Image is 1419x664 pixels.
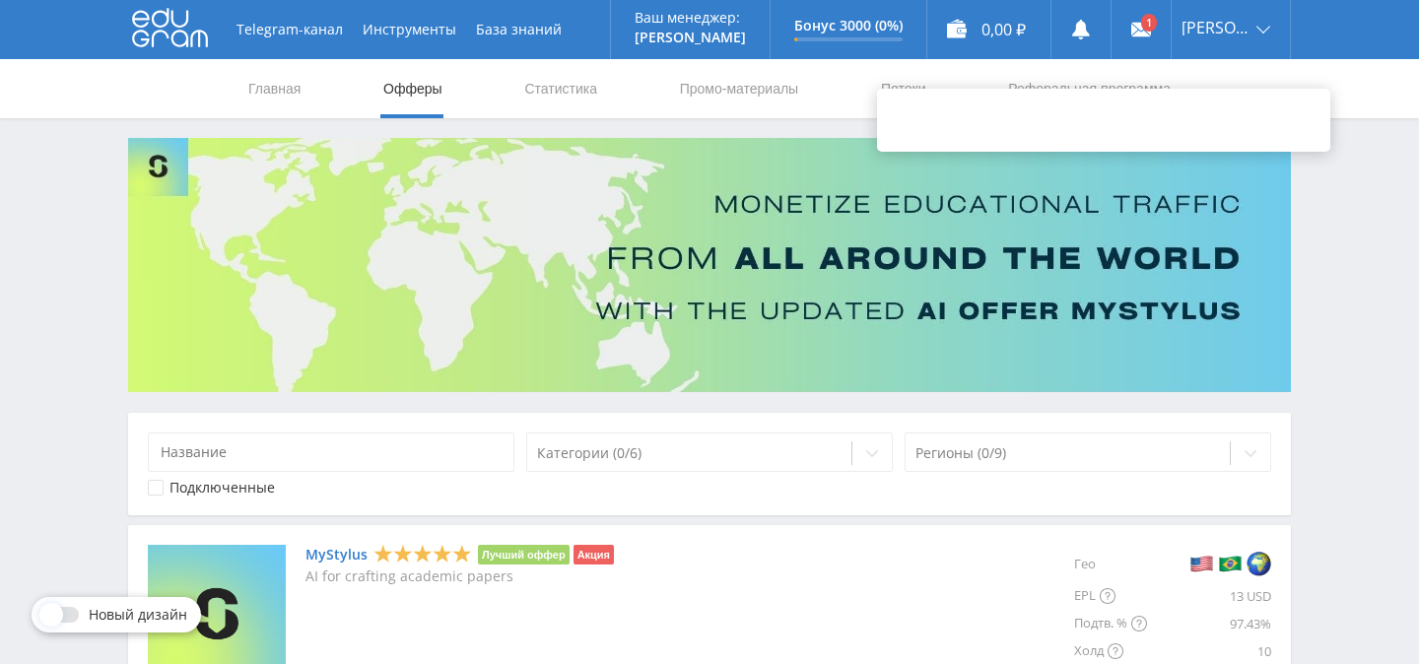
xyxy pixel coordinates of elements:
[128,138,1291,392] img: Banner
[1147,610,1271,637] div: 97.43%
[373,544,472,564] div: 5 Stars
[879,59,928,118] a: Потоки
[305,568,614,584] p: AI for crafting academic papers
[148,432,514,472] input: Название
[169,480,275,496] div: Подключенные
[522,59,599,118] a: Статистика
[1074,610,1147,637] div: Подтв. %
[1182,20,1250,35] span: [PERSON_NAME]
[246,59,303,118] a: Главная
[1006,59,1173,118] a: Реферальная программа
[305,547,368,563] a: MyStylus
[635,30,746,45] p: [PERSON_NAME]
[1074,582,1147,610] div: EPL
[678,59,800,118] a: Промо-материалы
[635,10,746,26] p: Ваш менеджер:
[1074,545,1147,582] div: Гео
[478,545,570,564] li: Лучший оффер
[1147,582,1271,610] div: 13 USD
[794,18,903,33] p: Бонус 3000 (0%)
[89,607,187,623] span: Новый дизайн
[574,545,614,564] li: Акция
[381,59,444,118] a: Офферы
